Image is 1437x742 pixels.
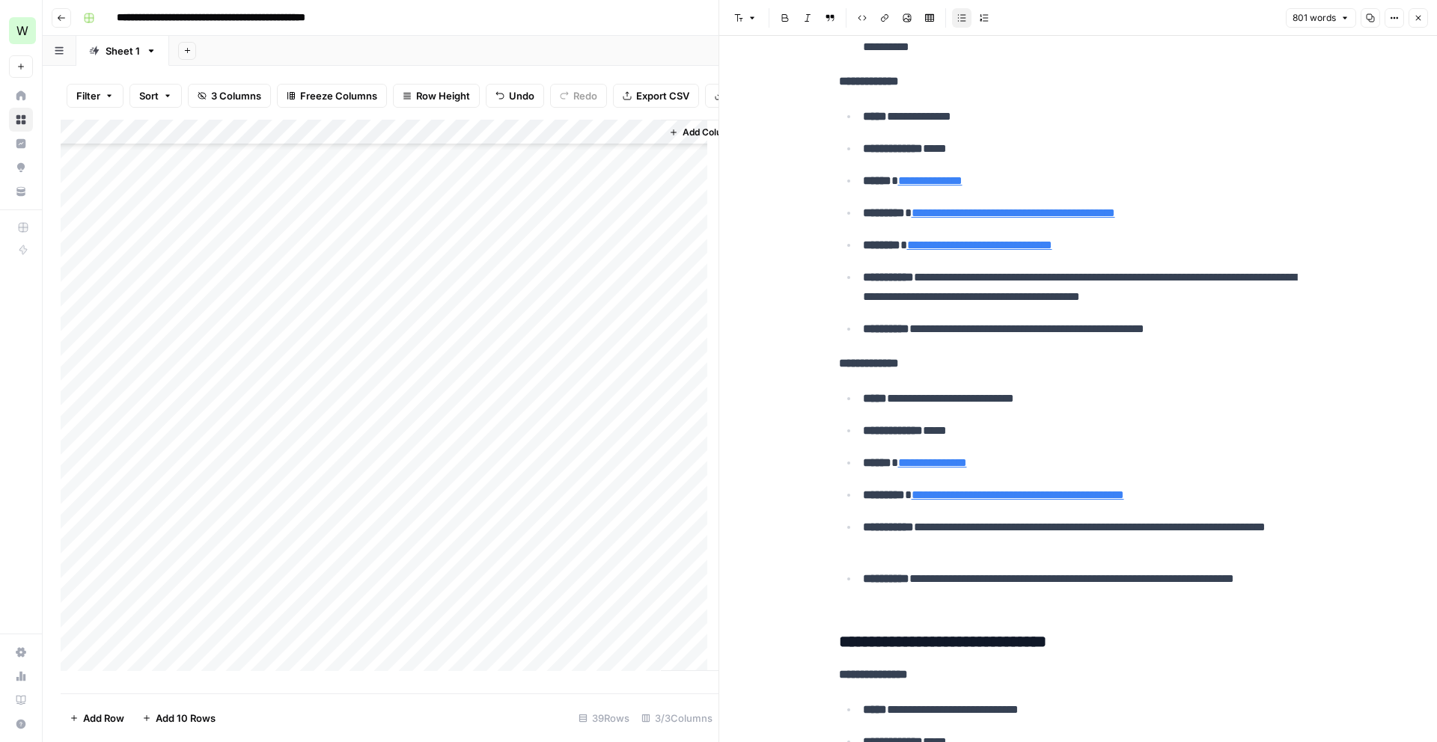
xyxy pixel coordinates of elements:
[1286,8,1356,28] button: 801 words
[300,88,377,103] span: Freeze Columns
[9,84,33,108] a: Home
[9,132,33,156] a: Insights
[573,706,635,730] div: 39 Rows
[76,88,100,103] span: Filter
[636,88,689,103] span: Export CSV
[277,84,387,108] button: Freeze Columns
[129,84,182,108] button: Sort
[139,88,159,103] span: Sort
[393,84,480,108] button: Row Height
[683,126,735,139] span: Add Column
[9,180,33,203] a: Your Data
[16,22,28,40] span: W
[106,43,140,58] div: Sheet 1
[663,123,741,142] button: Add Column
[61,706,133,730] button: Add Row
[416,88,470,103] span: Row Height
[9,640,33,664] a: Settings
[9,688,33,712] a: Learning Hub
[613,84,699,108] button: Export CSV
[76,36,169,66] a: Sheet 1
[509,88,534,103] span: Undo
[9,108,33,132] a: Browse
[67,84,123,108] button: Filter
[573,88,597,103] span: Redo
[486,84,544,108] button: Undo
[9,12,33,49] button: Workspace: Workspace1
[211,88,261,103] span: 3 Columns
[188,84,271,108] button: 3 Columns
[156,711,216,726] span: Add 10 Rows
[635,706,718,730] div: 3/3 Columns
[1293,11,1336,25] span: 801 words
[9,156,33,180] a: Opportunities
[550,84,607,108] button: Redo
[9,664,33,688] a: Usage
[83,711,124,726] span: Add Row
[9,712,33,736] button: Help + Support
[133,706,225,730] button: Add 10 Rows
